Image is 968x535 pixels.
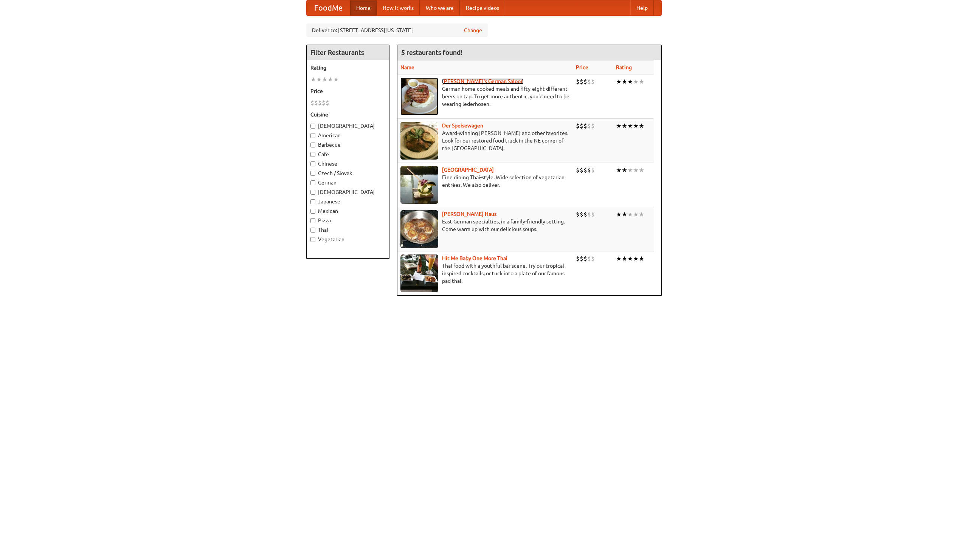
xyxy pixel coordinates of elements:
li: ★ [633,210,639,219]
li: $ [580,254,583,263]
li: $ [326,99,329,107]
li: ★ [633,122,639,130]
label: Pizza [310,217,385,224]
li: ★ [316,75,322,84]
li: $ [583,210,587,219]
h5: Price [310,87,385,95]
b: Hit Me Baby One More Thai [442,255,507,261]
a: Who we are [420,0,460,16]
input: Thai [310,228,315,233]
li: $ [318,99,322,107]
p: Award-winning [PERSON_NAME] and other favorites. Look for our restored food truck in the NE corne... [400,129,570,152]
li: ★ [639,78,644,86]
li: $ [583,254,587,263]
input: [DEMOGRAPHIC_DATA] [310,124,315,129]
a: Change [464,26,482,34]
a: Name [400,64,414,70]
li: ★ [633,166,639,174]
li: ★ [622,254,627,263]
input: Pizza [310,218,315,223]
li: $ [322,99,326,107]
a: Der Speisewagen [442,123,483,129]
div: Deliver to: [STREET_ADDRESS][US_STATE] [306,23,488,37]
label: Thai [310,226,385,234]
a: Help [630,0,654,16]
li: ★ [616,254,622,263]
label: American [310,132,385,139]
img: kohlhaus.jpg [400,210,438,248]
label: Mexican [310,207,385,215]
img: babythai.jpg [400,254,438,292]
li: $ [591,254,595,263]
li: $ [583,122,587,130]
li: $ [314,99,318,107]
img: speisewagen.jpg [400,122,438,160]
li: $ [310,99,314,107]
li: ★ [616,166,622,174]
label: Chinese [310,160,385,167]
li: ★ [616,210,622,219]
li: $ [591,122,595,130]
input: [DEMOGRAPHIC_DATA] [310,190,315,195]
li: $ [591,78,595,86]
li: ★ [310,75,316,84]
li: ★ [622,122,627,130]
li: $ [580,78,583,86]
input: Chinese [310,161,315,166]
li: ★ [333,75,339,84]
li: ★ [627,254,633,263]
li: ★ [627,122,633,130]
a: FoodMe [307,0,350,16]
li: $ [576,78,580,86]
li: ★ [639,166,644,174]
li: $ [591,210,595,219]
label: Cafe [310,150,385,158]
a: Rating [616,64,632,70]
li: ★ [622,166,627,174]
label: Czech / Slovak [310,169,385,177]
a: Home [350,0,377,16]
h5: Cuisine [310,111,385,118]
li: $ [580,166,583,174]
li: $ [576,166,580,174]
li: $ [580,122,583,130]
label: German [310,179,385,186]
p: Fine dining Thai-style. Wide selection of vegetarian entrées. We also deliver. [400,174,570,189]
li: ★ [639,254,644,263]
li: $ [583,166,587,174]
img: esthers.jpg [400,78,438,115]
li: $ [587,210,591,219]
li: $ [587,122,591,130]
li: ★ [633,254,639,263]
li: ★ [327,75,333,84]
li: $ [576,254,580,263]
a: How it works [377,0,420,16]
label: Barbecue [310,141,385,149]
p: German home-cooked meals and fifty-eight different beers on tap. To get more authentic, you'd nee... [400,85,570,108]
li: ★ [633,78,639,86]
a: [GEOGRAPHIC_DATA] [442,167,494,173]
li: $ [576,122,580,130]
a: [PERSON_NAME]'s German Saloon [442,78,524,84]
li: ★ [622,78,627,86]
p: East German specialties, in a family-friendly setting. Come warm up with our delicious soups. [400,218,570,233]
a: Recipe videos [460,0,505,16]
input: Cafe [310,152,315,157]
input: Czech / Slovak [310,171,315,176]
input: Mexican [310,209,315,214]
li: $ [576,210,580,219]
input: Barbecue [310,143,315,147]
li: ★ [616,122,622,130]
li: $ [591,166,595,174]
li: ★ [322,75,327,84]
li: ★ [627,78,633,86]
label: [DEMOGRAPHIC_DATA] [310,122,385,130]
a: [PERSON_NAME] Haus [442,211,496,217]
li: $ [587,166,591,174]
li: $ [587,254,591,263]
label: Japanese [310,198,385,205]
img: satay.jpg [400,166,438,204]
